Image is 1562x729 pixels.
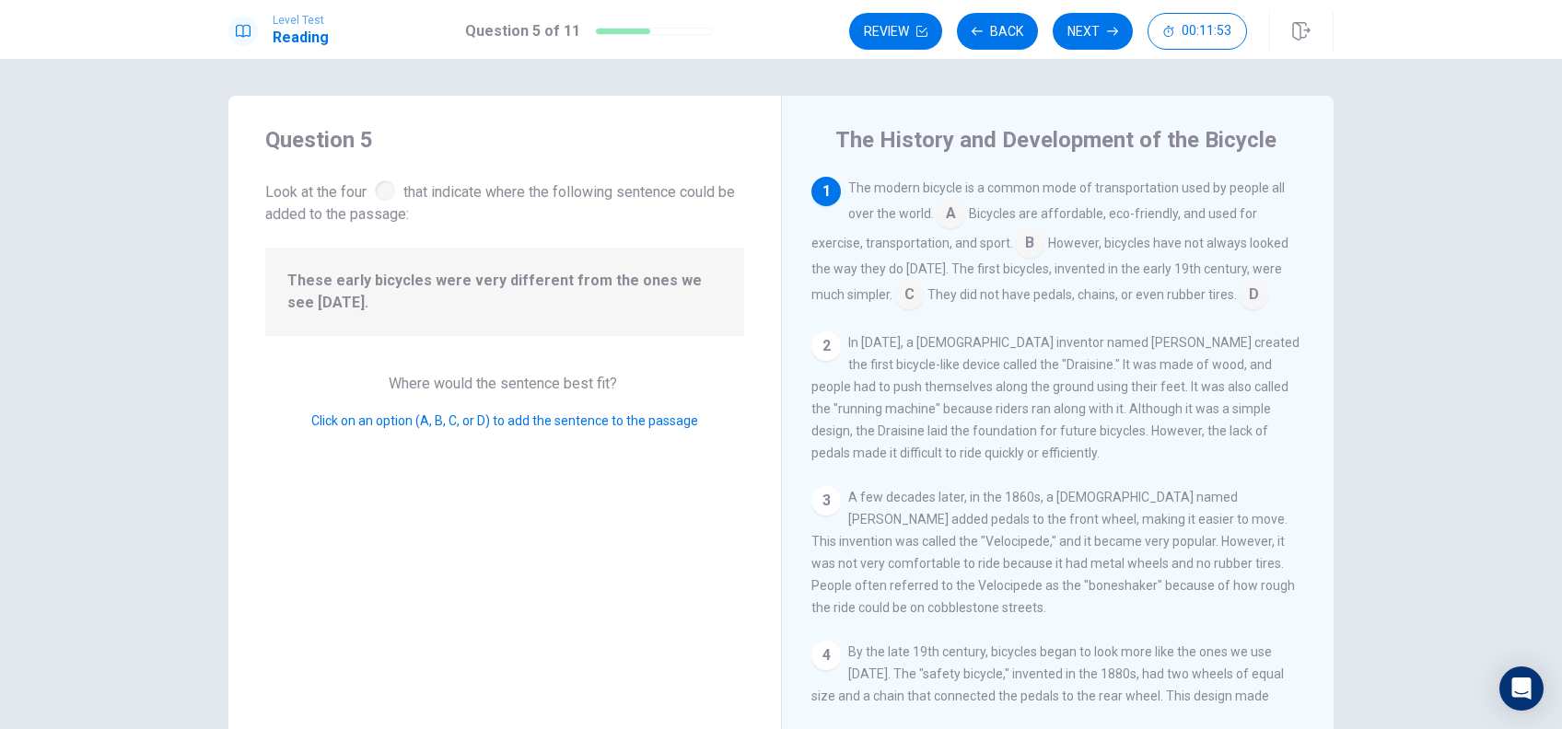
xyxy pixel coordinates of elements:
div: 2 [811,331,841,361]
span: The modern bicycle is a common mode of transportation used by people all over the world. [848,180,1285,221]
button: Back [957,13,1038,50]
h1: Question 5 of 11 [465,20,580,42]
span: C [894,280,924,309]
span: Look at the four that indicate where the following sentence could be added to the passage: [265,177,744,226]
span: These early bicycles were very different from the ones we see [DATE]. [287,270,722,314]
button: Review [849,13,942,50]
span: However, bicycles have not always looked the way they do [DATE]. The first bicycles, invented in ... [811,236,1288,302]
span: Where would the sentence best fit? [389,375,621,392]
span: They did not have pedals, chains, or even rubber tires. [927,287,1237,302]
span: A [936,199,965,228]
span: D [1239,280,1268,309]
h4: Question 5 [265,125,744,155]
span: B [1015,228,1044,258]
span: A few decades later, in the 1860s, a [DEMOGRAPHIC_DATA] named [PERSON_NAME] added pedals to the f... [811,490,1295,615]
span: Click on an option (A, B, C, or D) to add the sentence to the passage [311,413,698,428]
div: 1 [811,177,841,206]
span: 00:11:53 [1182,24,1231,39]
div: 3 [811,486,841,515]
div: Open Intercom Messenger [1499,666,1544,711]
span: Level Test [273,14,329,27]
h1: Reading [273,27,329,49]
button: Next [1053,13,1133,50]
div: 4 [811,641,841,670]
span: In [DATE], a [DEMOGRAPHIC_DATA] inventor named [PERSON_NAME] created the first bicycle-like devic... [811,335,1300,460]
button: 00:11:53 [1148,13,1247,50]
span: Bicycles are affordable, eco-friendly, and used for exercise, transportation, and sport. [811,206,1257,250]
h4: The History and Development of the Bicycle [835,125,1276,155]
